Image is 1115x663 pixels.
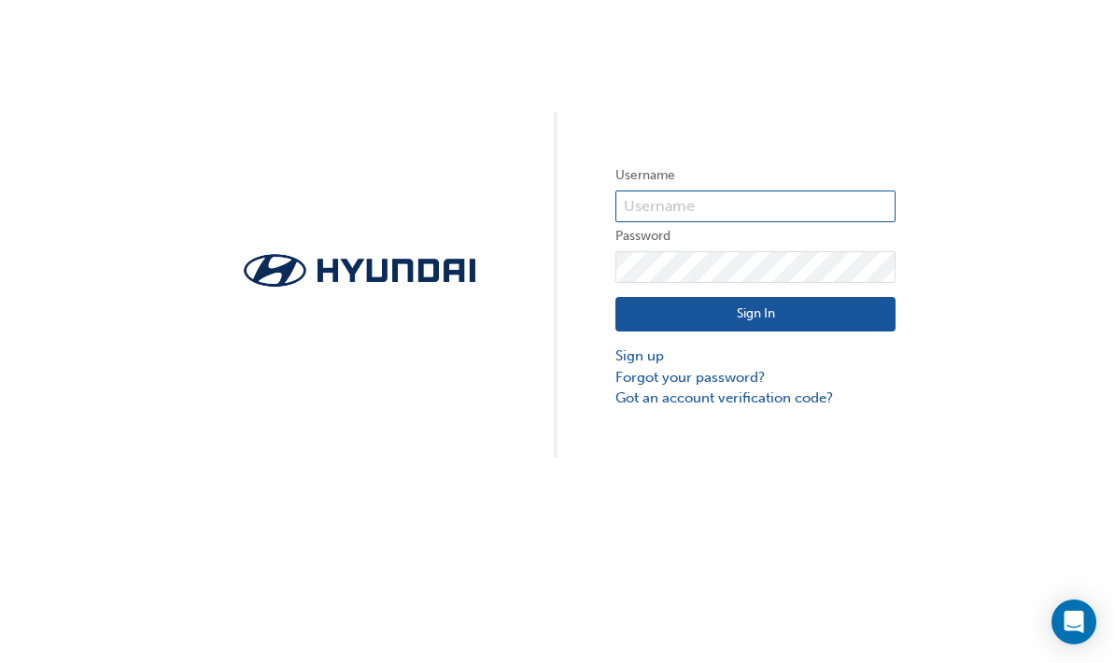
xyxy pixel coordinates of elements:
img: Trak [219,248,500,292]
button: Sign In [615,297,896,332]
a: Sign up [615,346,896,367]
label: Password [615,225,896,247]
input: Username [615,190,896,222]
a: Got an account verification code? [615,388,896,409]
label: Username [615,164,896,187]
a: Forgot your password? [615,367,896,388]
div: Open Intercom Messenger [1051,600,1096,644]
